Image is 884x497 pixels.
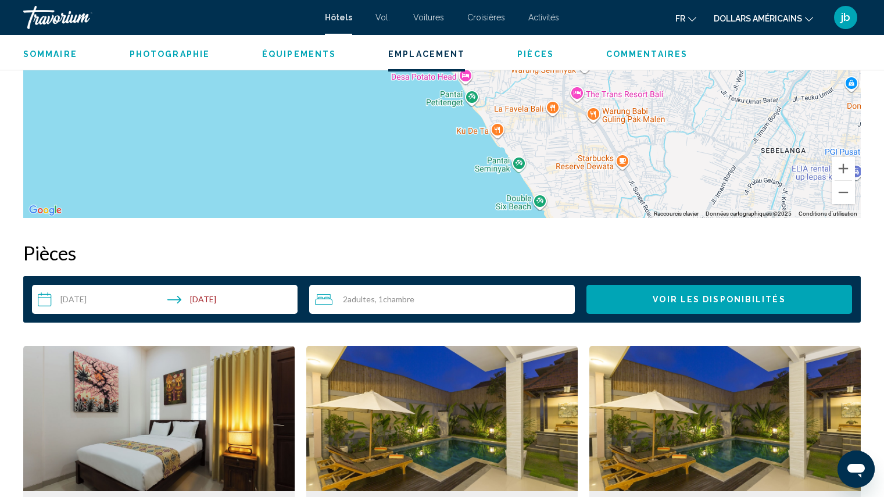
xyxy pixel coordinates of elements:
[413,13,444,22] a: Voitures
[375,13,390,22] a: Vol.
[706,210,792,217] span: Données cartographiques ©2025
[23,6,313,29] a: Travorium
[26,203,65,218] a: Ouvrir cette zone dans Google Maps (dans une nouvelle fenêtre)
[348,294,375,304] span: Adultes
[388,49,465,59] button: Emplacement
[467,13,505,22] a: Croisières
[309,285,575,314] button: Travelers: 2 adults, 0 children
[589,346,861,491] img: d7d8883c-165f-412c-8f1c-37b93f8e9b4d.jpeg
[325,13,352,22] a: Hôtels
[606,49,688,59] button: Commentaires
[23,241,861,264] h2: Pièces
[586,285,852,314] button: Voir les disponibilités
[517,49,554,59] button: Pièces
[838,450,875,488] iframe: Bouton de lancement de la fenêtre de messagerie
[675,14,685,23] font: fr
[262,49,336,59] button: Équipements
[23,49,77,59] button: Sommaire
[841,11,850,23] font: jb
[383,294,414,304] span: Chambre
[26,203,65,218] img: Google
[675,10,696,27] button: Changer de langue
[714,10,813,27] button: Changer de devise
[714,14,802,23] font: dollars américains
[653,295,785,305] span: Voir les disponibilités
[343,295,375,304] span: 2
[799,210,857,217] a: Conditions d'utilisation
[375,295,414,304] span: , 1
[832,157,855,180] button: Zoom avant
[130,49,210,59] button: Photographie
[23,346,295,491] img: 53c7f14f-1e7e-4e46-b75c-4dabd3068717.jpeg
[32,285,852,314] div: Search widget
[306,346,578,491] img: d7d8883c-165f-412c-8f1c-37b93f8e9b4d.jpeg
[654,210,699,218] button: Raccourcis clavier
[528,13,559,22] a: Activités
[831,5,861,30] button: Menu utilisateur
[832,181,855,204] button: Zoom arrière
[32,285,298,314] button: Check-in date: Jan 29, 2026 Check-out date: Feb 7, 2026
